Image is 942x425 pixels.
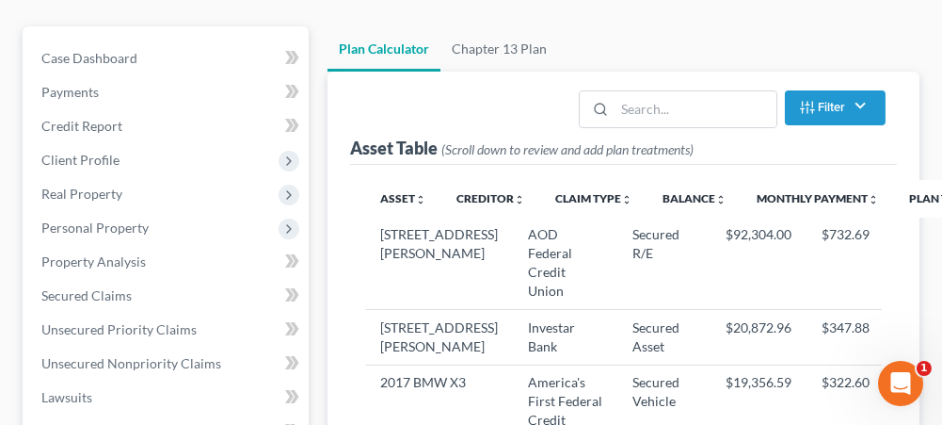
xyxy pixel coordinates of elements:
[710,218,806,310] td: $92,304.00
[440,26,558,72] a: Chapter 13 Plan
[441,141,694,157] span: (Scroll down to review and add plan treatments)
[26,381,309,415] a: Lawsuits
[806,218,885,310] td: $732.69
[41,186,122,202] span: Real Property
[415,194,426,205] i: unfold_more
[26,109,309,143] a: Credit Report
[917,361,932,376] span: 1
[41,389,92,405] span: Lawsuits
[41,220,149,236] span: Personal Property
[26,347,309,381] a: Unsecured Nonpriority Claims
[555,191,632,205] a: Claim Typeunfold_more
[878,361,923,406] iframe: Intercom live chat
[806,310,885,365] td: $347.88
[617,310,710,365] td: Secured Asset
[365,218,513,310] td: [STREET_ADDRESS][PERSON_NAME]
[868,194,879,205] i: unfold_more
[26,313,309,347] a: Unsecured Priority Claims
[41,253,146,270] span: Property Analysis
[41,287,132,303] span: Secured Claims
[380,191,426,205] a: Assetunfold_more
[513,218,617,310] td: AOD Federal Credit Union
[41,355,221,371] span: Unsecured Nonpriority Claims
[26,245,309,279] a: Property Analysis
[710,310,806,365] td: $20,872.96
[365,310,513,365] td: [STREET_ADDRESS][PERSON_NAME]
[26,279,309,313] a: Secured Claims
[41,321,197,337] span: Unsecured Priority Claims
[26,75,309,109] a: Payments
[617,218,710,310] td: Secured R/E
[785,90,886,125] button: Filter
[615,91,775,127] input: Search...
[513,310,617,365] td: Investar Bank
[621,194,632,205] i: unfold_more
[350,137,694,159] div: Asset Table
[715,194,726,205] i: unfold_more
[456,191,525,205] a: Creditorunfold_more
[514,194,525,205] i: unfold_more
[41,152,120,168] span: Client Profile
[327,26,440,72] a: Plan Calculator
[26,41,309,75] a: Case Dashboard
[757,191,879,205] a: Monthly Paymentunfold_more
[41,50,137,66] span: Case Dashboard
[41,118,122,134] span: Credit Report
[41,84,99,100] span: Payments
[663,191,726,205] a: Balanceunfold_more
